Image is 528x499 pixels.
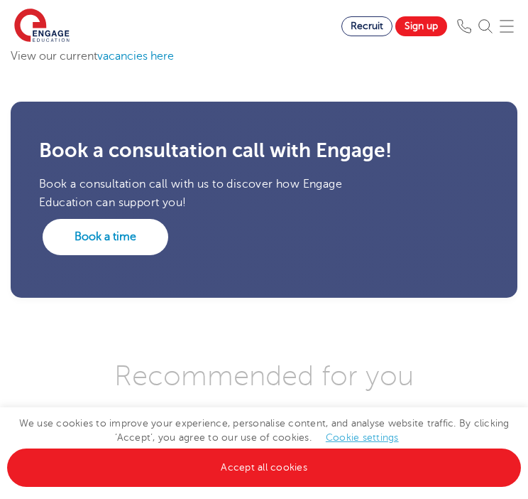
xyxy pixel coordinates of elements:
[351,21,383,31] span: Recruit
[7,449,521,487] a: Accept all cookies
[43,219,168,254] a: Book a time
[11,47,517,65] li: View our current
[457,19,471,33] img: Phone
[11,362,517,390] h3: Recommended for you
[7,418,521,473] span: We use cookies to improve your experience, personalise content, and analyse website traffic. By c...
[97,50,174,63] a: vacancies here
[341,16,392,36] a: Recruit
[478,19,493,33] img: Search
[39,141,489,161] h3: Book a consultation call with Engage!
[39,175,345,213] p: Book a consultation call with us to discover how Engage Education can support you!
[14,9,70,44] img: Engage Education
[500,19,514,33] img: Mobile Menu
[395,16,447,36] a: Sign up
[326,432,399,443] a: Cookie settings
